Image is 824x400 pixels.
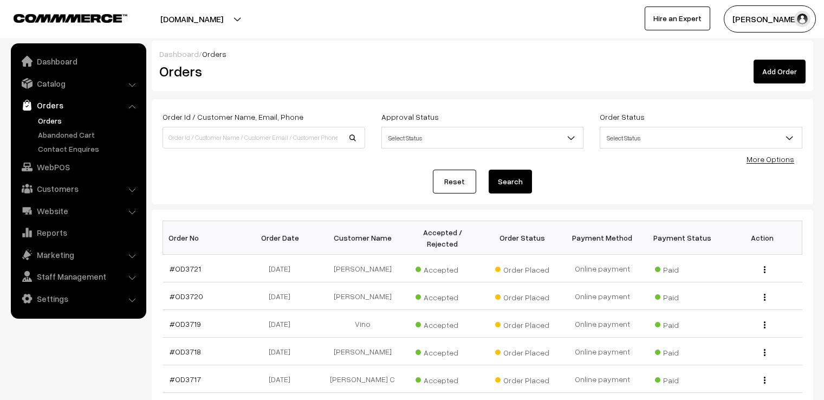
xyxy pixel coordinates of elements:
[600,111,645,122] label: Order Status
[243,338,323,365] td: [DATE]
[170,264,201,273] a: #OD3721
[163,127,365,149] input: Order Id / Customer Name / Customer Email / Customer Phone
[14,179,142,198] a: Customers
[323,221,403,255] th: Customer Name
[764,266,765,273] img: Menu
[243,282,323,310] td: [DATE]
[794,11,810,27] img: user
[35,143,142,154] a: Contact Enquires
[645,7,710,30] a: Hire an Expert
[495,289,549,303] span: Order Placed
[416,289,470,303] span: Accepted
[323,310,403,338] td: Vino
[381,111,439,122] label: Approval Status
[323,365,403,393] td: [PERSON_NAME] C
[403,221,483,255] th: Accepted / Rejected
[416,261,470,275] span: Accepted
[323,255,403,282] td: [PERSON_NAME]
[416,372,470,386] span: Accepted
[14,267,142,286] a: Staff Management
[562,338,643,365] td: Online payment
[562,255,643,282] td: Online payment
[495,261,549,275] span: Order Placed
[764,294,765,301] img: Menu
[14,95,142,115] a: Orders
[170,319,201,328] a: #OD3719
[35,115,142,126] a: Orders
[600,128,802,147] span: Select Status
[243,221,323,255] th: Order Date
[163,221,243,255] th: Order No
[323,282,403,310] td: [PERSON_NAME]
[170,375,201,384] a: #OD3717
[562,221,643,255] th: Payment Method
[159,49,199,59] a: Dashboard
[170,347,201,356] a: #OD3718
[562,282,643,310] td: Online payment
[764,349,765,356] img: Menu
[655,317,709,331] span: Paid
[14,223,142,242] a: Reports
[243,310,323,338] td: [DATE]
[243,255,323,282] td: [DATE]
[600,127,802,149] span: Select Status
[562,310,643,338] td: Online payment
[416,317,470,331] span: Accepted
[655,344,709,358] span: Paid
[655,372,709,386] span: Paid
[489,170,532,193] button: Search
[495,317,549,331] span: Order Placed
[14,14,127,22] img: COMMMERCE
[159,63,364,80] h2: Orders
[202,49,226,59] span: Orders
[14,51,142,71] a: Dashboard
[495,344,549,358] span: Order Placed
[655,261,709,275] span: Paid
[243,365,323,393] td: [DATE]
[381,127,584,149] span: Select Status
[655,289,709,303] span: Paid
[747,154,794,164] a: More Options
[764,377,765,384] img: Menu
[170,292,203,301] a: #OD3720
[14,245,142,264] a: Marketing
[14,157,142,177] a: WebPOS
[14,11,108,24] a: COMMMERCE
[764,321,765,328] img: Menu
[14,201,142,221] a: Website
[433,170,476,193] a: Reset
[382,128,583,147] span: Select Status
[724,5,816,33] button: [PERSON_NAME]
[159,48,806,60] div: /
[754,60,806,83] a: Add Order
[14,289,142,308] a: Settings
[35,129,142,140] a: Abandoned Cart
[323,338,403,365] td: [PERSON_NAME]
[416,344,470,358] span: Accepted
[14,74,142,93] a: Catalog
[722,221,802,255] th: Action
[562,365,643,393] td: Online payment
[122,5,261,33] button: [DOMAIN_NAME]
[643,221,723,255] th: Payment Status
[495,372,549,386] span: Order Placed
[163,111,303,122] label: Order Id / Customer Name, Email, Phone
[483,221,563,255] th: Order Status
